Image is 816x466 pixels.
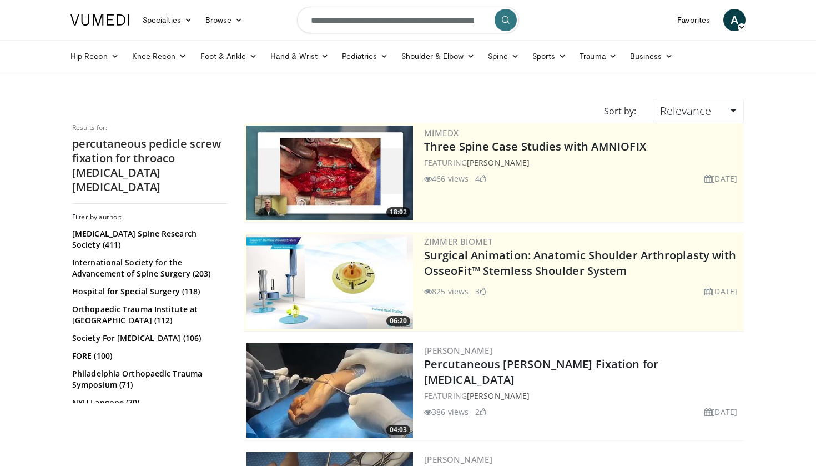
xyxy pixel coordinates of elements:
span: 18:02 [386,207,410,217]
h2: percutaneous pedicle screw fixation for throaco [MEDICAL_DATA] [MEDICAL_DATA] [72,137,228,194]
a: A [723,9,746,31]
a: Favorites [671,9,717,31]
li: 3 [475,285,486,297]
a: Hip Recon [64,45,125,67]
img: 2e4b3e17-ace4-4b37-9255-cb95d8af557f.300x170_q85_crop-smart_upscale.jpg [246,343,413,438]
div: Sort by: [596,99,644,123]
a: Knee Recon [125,45,194,67]
a: Society For [MEDICAL_DATA] (106) [72,333,225,344]
a: Philadelphia Orthopaedic Trauma Symposium (71) [72,368,225,390]
img: VuMedi Logo [70,14,129,26]
a: [PERSON_NAME] [467,390,530,401]
a: Sports [526,45,573,67]
a: Browse [199,9,250,31]
a: [PERSON_NAME] [424,345,492,356]
img: 34c974b5-e942-4b60-b0f4-1f83c610957b.300x170_q85_crop-smart_upscale.jpg [246,126,413,220]
p: Results for: [72,123,228,132]
span: 04:03 [386,425,410,435]
a: Orthopaedic Trauma Institute at [GEOGRAPHIC_DATA] (112) [72,304,225,326]
h3: Filter by author: [72,213,228,222]
a: 18:02 [246,126,413,220]
a: Percutaneous [PERSON_NAME] Fixation for [MEDICAL_DATA] [424,357,658,387]
span: Relevance [660,103,711,118]
a: Hospital for Special Surgery (118) [72,286,225,297]
div: FEATURING [424,390,742,402]
div: FEATURING [424,157,742,168]
li: 4 [475,173,486,184]
a: 04:03 [246,343,413,438]
a: FORE (100) [72,350,225,362]
a: Pediatrics [335,45,395,67]
a: Hand & Wrist [264,45,335,67]
a: Surgical Animation: Anatomic Shoulder Arthroplasty with OsseoFit™ Stemless Shoulder System [424,248,737,278]
li: [DATE] [704,173,737,184]
a: Spine [481,45,525,67]
a: Shoulder & Elbow [395,45,481,67]
li: 466 views [424,173,469,184]
a: Three Spine Case Studies with AMNIOFIX [424,139,646,154]
li: [DATE] [704,406,737,418]
a: Relevance [653,99,744,123]
a: MIMEDX [424,127,459,138]
a: Trauma [573,45,623,67]
img: 84e7f812-2061-4fff-86f6-cdff29f66ef4.300x170_q85_crop-smart_upscale.jpg [246,234,413,329]
li: 2 [475,406,486,418]
a: NYU Langone (70) [72,397,225,408]
a: Zimmer Biomet [424,236,492,247]
a: 06:20 [246,234,413,329]
a: [MEDICAL_DATA] Spine Research Society (411) [72,228,225,250]
a: [PERSON_NAME] [424,454,492,465]
a: Business [623,45,680,67]
a: Foot & Ankle [194,45,264,67]
li: [DATE] [704,285,737,297]
span: 06:20 [386,316,410,326]
input: Search topics, interventions [297,7,519,33]
li: 386 views [424,406,469,418]
li: 825 views [424,285,469,297]
a: [PERSON_NAME] [467,157,530,168]
a: International Society for the Advancement of Spine Surgery (203) [72,257,225,279]
a: Specialties [136,9,199,31]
